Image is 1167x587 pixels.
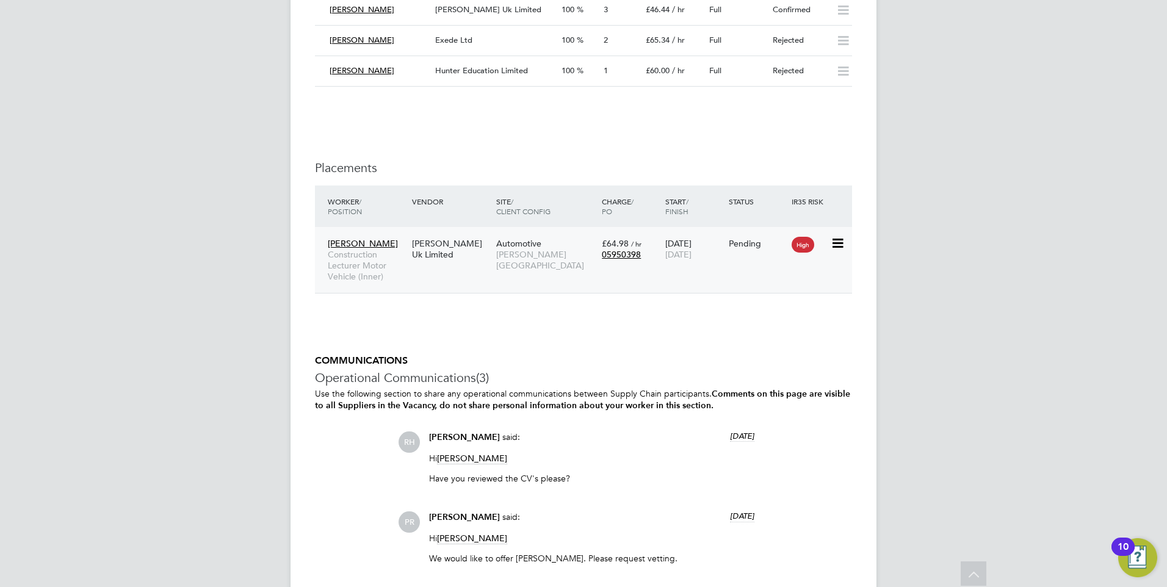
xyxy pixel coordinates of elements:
[729,238,786,249] div: Pending
[562,65,574,76] span: 100
[496,196,551,216] span: / Client Config
[709,35,721,45] span: Full
[789,190,831,212] div: IR35 Risk
[330,4,394,15] span: [PERSON_NAME]
[409,190,493,212] div: Vendor
[665,249,692,260] span: [DATE]
[1118,547,1129,563] div: 10
[672,35,685,45] span: / hr
[672,4,685,15] span: / hr
[496,238,541,249] span: Automotive
[315,355,852,367] h5: COMMUNICATIONS
[325,231,852,242] a: [PERSON_NAME]Construction Lecturer Motor Vehicle (Inner)[PERSON_NAME] Uk LimitedAutomotive[PERSON...
[602,238,629,249] span: £64.98
[646,4,670,15] span: £46.44
[792,237,814,253] span: High
[562,4,574,15] span: 100
[730,431,754,441] span: [DATE]
[768,61,831,81] div: Rejected
[429,453,754,464] p: Hi
[604,65,608,76] span: 1
[768,31,831,51] div: Rejected
[399,431,420,453] span: RH
[604,4,608,15] span: 3
[493,190,599,222] div: Site
[435,65,528,76] span: Hunter Education Limited
[315,388,852,411] p: Use the following section to share any operational communications between Supply Chain participants.
[435,4,541,15] span: [PERSON_NAME] Uk Limited
[435,35,472,45] span: Exede Ltd
[476,370,489,386] span: (3)
[709,4,721,15] span: Full
[646,35,670,45] span: £65.34
[631,239,641,248] span: / hr
[602,249,641,260] span: 05950398
[328,249,406,283] span: Construction Lecturer Motor Vehicle (Inner)
[328,196,362,216] span: / Position
[672,65,685,76] span: / hr
[437,453,507,464] span: [PERSON_NAME]
[730,511,754,521] span: [DATE]
[429,473,754,484] p: Have you reviewed the CV's please?
[662,190,726,222] div: Start
[409,232,493,266] div: [PERSON_NAME] Uk Limited
[604,35,608,45] span: 2
[662,232,726,266] div: [DATE]
[726,190,789,212] div: Status
[1118,538,1157,577] button: Open Resource Center, 10 new notifications
[709,65,721,76] span: Full
[315,389,850,411] b: Comments on this page are visible to all Suppliers in the Vacancy, do not share personal informat...
[330,35,394,45] span: [PERSON_NAME]
[325,190,409,222] div: Worker
[437,533,507,544] span: [PERSON_NAME]
[429,553,754,564] p: We would like to offer [PERSON_NAME]. Please request vetting.
[399,511,420,533] span: PR
[328,238,398,249] span: [PERSON_NAME]
[496,249,596,271] span: [PERSON_NAME][GEOGRAPHIC_DATA]
[502,511,520,522] span: said:
[562,35,574,45] span: 100
[315,160,852,176] h3: Placements
[599,190,662,222] div: Charge
[602,196,634,216] span: / PO
[502,431,520,442] span: said:
[330,65,394,76] span: [PERSON_NAME]
[665,196,688,216] span: / Finish
[315,370,852,386] h3: Operational Communications
[429,512,500,522] span: [PERSON_NAME]
[646,65,670,76] span: £60.00
[429,533,754,544] p: Hi
[429,432,500,442] span: [PERSON_NAME]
